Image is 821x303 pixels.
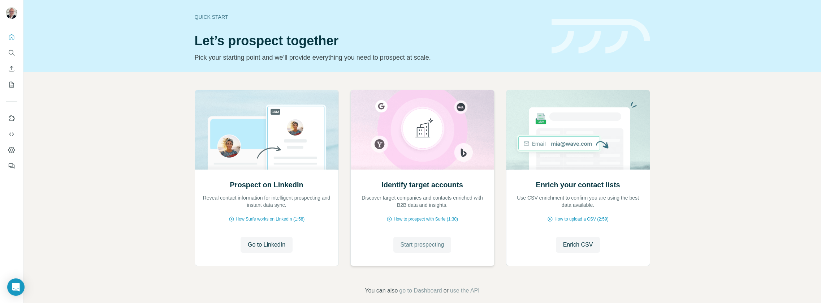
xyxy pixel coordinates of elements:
[556,237,600,253] button: Enrich CSV
[514,194,643,209] p: Use CSV enrichment to confirm you are using the best data available.
[195,13,543,21] div: Quick start
[552,19,650,54] img: banner
[6,78,17,91] button: My lists
[399,286,442,295] button: go to Dashboard
[195,34,543,48] h1: Let’s prospect together
[236,216,305,222] span: How Surfe works on LinkedIn (1:58)
[7,278,25,296] div: Open Intercom Messenger
[563,240,593,249] span: Enrich CSV
[202,194,331,209] p: Reveal contact information for intelligent prospecting and instant data sync.
[444,286,449,295] span: or
[536,180,620,190] h2: Enrich your contact lists
[450,286,480,295] button: use the API
[393,237,451,253] button: Start prospecting
[365,286,398,295] span: You can also
[195,90,339,170] img: Prospect on LinkedIn
[195,52,543,63] p: Pick your starting point and we’ll provide everything you need to prospect at scale.
[394,216,458,222] span: How to prospect with Surfe (1:30)
[248,240,285,249] span: Go to LinkedIn
[6,46,17,59] button: Search
[6,159,17,172] button: Feedback
[350,90,494,170] img: Identify target accounts
[6,144,17,157] button: Dashboard
[6,112,17,125] button: Use Surfe on LinkedIn
[6,128,17,141] button: Use Surfe API
[6,7,17,19] img: Avatar
[358,194,487,209] p: Discover target companies and contacts enriched with B2B data and insights.
[401,240,444,249] span: Start prospecting
[6,30,17,43] button: Quick start
[506,90,650,170] img: Enrich your contact lists
[6,62,17,75] button: Enrich CSV
[554,216,608,222] span: How to upload a CSV (2:59)
[230,180,303,190] h2: Prospect on LinkedIn
[241,237,293,253] button: Go to LinkedIn
[381,180,463,190] h2: Identify target accounts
